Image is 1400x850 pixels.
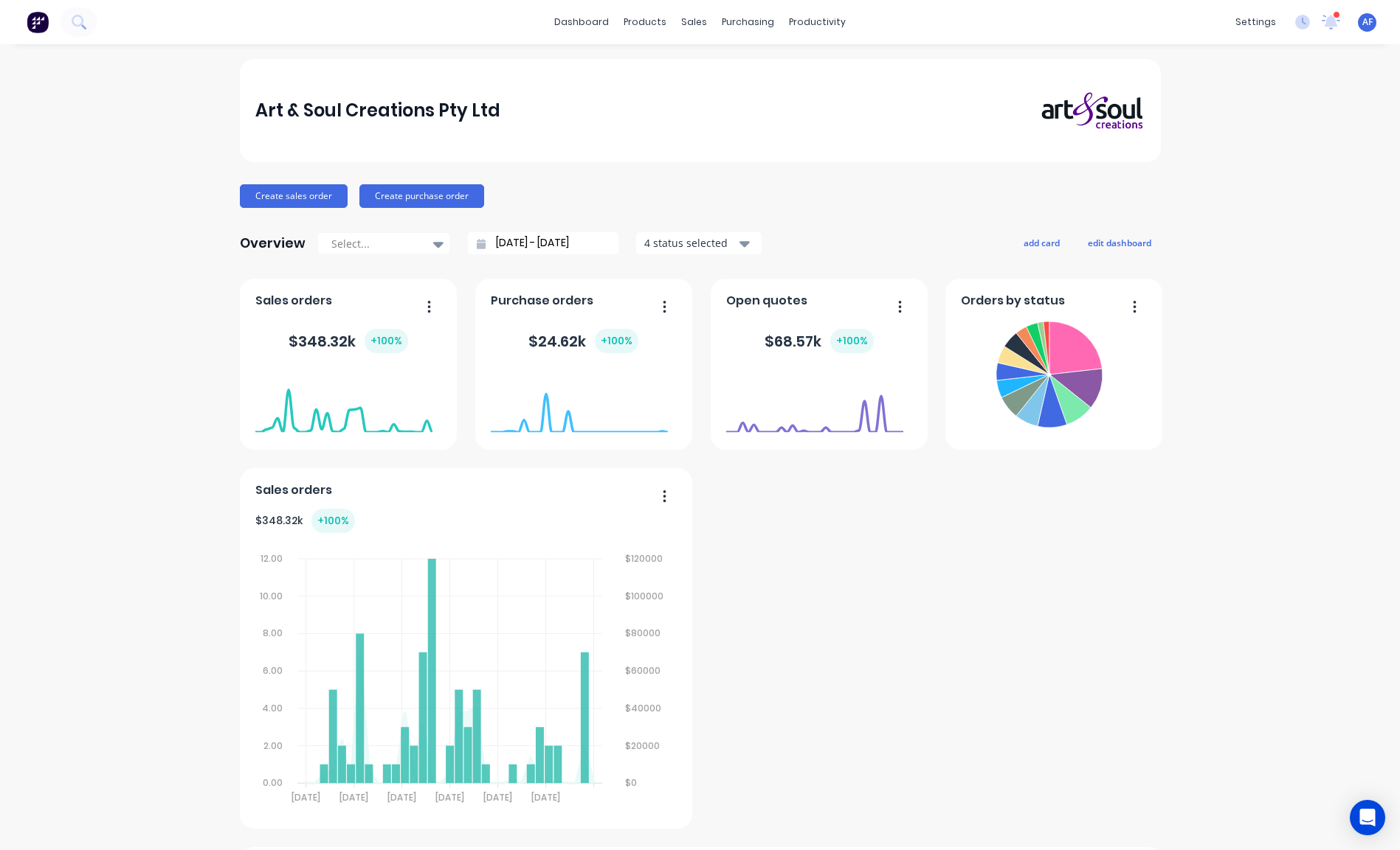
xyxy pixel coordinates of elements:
div: $ 24.62k [528,329,638,353]
tspan: [DATE] [292,791,320,804]
span: Sales orders [255,292,332,310]
tspan: 4.00 [262,702,283,714]
tspan: $120000 [625,552,663,565]
div: + 100 % [595,329,638,353]
tspan: [DATE] [387,791,416,804]
span: Purchase orders [491,292,593,310]
tspan: 0.00 [263,776,283,789]
div: Overview [240,229,306,258]
div: + 100 % [365,329,408,353]
div: purchasing [714,11,782,33]
button: Create sales order [240,184,348,208]
tspan: [DATE] [339,791,368,804]
tspan: $20000 [625,739,660,751]
tspan: $40000 [625,702,661,714]
div: $ 348.32k [255,509,355,533]
div: 4 status selected [644,235,737,251]
div: Art & Soul Creations Pty Ltd [255,96,500,125]
span: AF [1362,15,1373,29]
div: productivity [782,11,853,33]
tspan: 2.00 [263,739,283,751]
div: settings [1228,11,1283,33]
span: Open quotes [726,292,807,310]
img: Art & Soul Creations Pty Ltd [1041,91,1145,130]
button: 4 status selected [636,232,762,254]
tspan: 6.00 [263,664,283,677]
img: Factory [27,11,49,33]
a: dashboard [547,11,616,33]
tspan: 8.00 [263,627,283,639]
tspan: $0 [625,776,637,789]
tspan: $100000 [625,589,663,602]
tspan: [DATE] [483,791,512,804]
div: $ 348.32k [289,329,408,353]
div: + 100 % [311,509,355,533]
tspan: [DATE] [531,791,560,804]
button: add card [1014,233,1069,252]
tspan: $60000 [625,664,661,677]
div: products [616,11,674,33]
tspan: $80000 [625,627,661,639]
span: Orders by status [961,292,1065,310]
button: edit dashboard [1078,233,1161,252]
button: Create purchase order [359,184,484,208]
div: $ 68.57k [765,329,874,353]
div: Open Intercom Messenger [1350,800,1385,835]
tspan: [DATE] [435,791,464,804]
div: sales [674,11,714,33]
tspan: 10.00 [260,589,283,602]
tspan: 12.00 [261,552,283,565]
div: + 100 % [830,329,874,353]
